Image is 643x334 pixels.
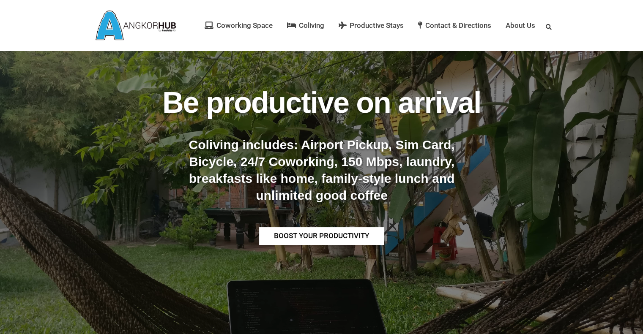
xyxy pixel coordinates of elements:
[162,90,481,115] rs-layer: Be productive on arrival
[299,21,324,30] span: Coliving
[259,227,384,244] rs-layer: BOOST YOUR PRODUCTIVITY
[180,136,464,222] rs-layer: Coliving includes: Airport Pickup, Sim Card, Bicycle, 24/7 Coworking, 150 Mbps, laundry, breakfas...
[425,21,491,30] span: Contact & Directions
[350,21,404,30] span: Productive Stays
[506,21,535,30] span: About us
[216,21,273,30] span: Coworking Space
